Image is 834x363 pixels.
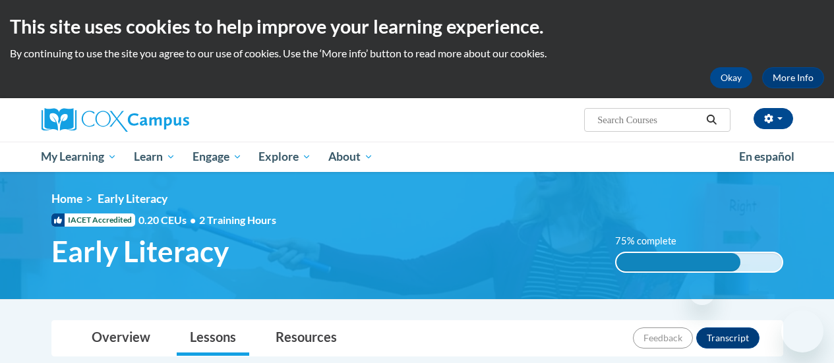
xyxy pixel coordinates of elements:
[184,142,251,172] a: Engage
[262,321,350,356] a: Resources
[320,142,382,172] a: About
[596,112,701,128] input: Search Courses
[98,192,167,206] span: Early Literacy
[10,46,824,61] p: By continuing to use the site you agree to our use of cookies. Use the ‘More info’ button to read...
[633,327,693,349] button: Feedback
[125,142,184,172] a: Learn
[328,149,373,165] span: About
[258,149,311,165] span: Explore
[616,253,740,271] div: 75% complete
[10,13,824,40] h2: This site uses cookies to help improve your learning experience.
[190,213,196,226] span: •
[199,213,276,226] span: 2 Training Hours
[42,108,189,132] img: Cox Campus
[42,108,279,132] a: Cox Campus
[177,321,249,356] a: Lessons
[762,67,824,88] a: More Info
[193,149,242,165] span: Engage
[615,234,691,248] label: 75% complete
[710,67,752,88] button: Okay
[701,112,721,128] button: Search
[51,234,229,269] span: Early Literacy
[781,310,823,352] iframe: Button to launch messaging window
[730,143,803,171] a: En español
[689,279,715,305] iframe: Close message
[250,142,320,172] a: Explore
[696,327,760,349] button: Transcript
[51,213,135,227] span: IACET Accredited
[138,213,199,227] span: 0.20 CEUs
[134,149,175,165] span: Learn
[754,108,793,129] button: Account Settings
[41,149,117,165] span: My Learning
[32,142,803,172] div: Main menu
[78,321,164,356] a: Overview
[739,150,794,163] span: En español
[51,192,82,206] a: Home
[33,142,126,172] a: My Learning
